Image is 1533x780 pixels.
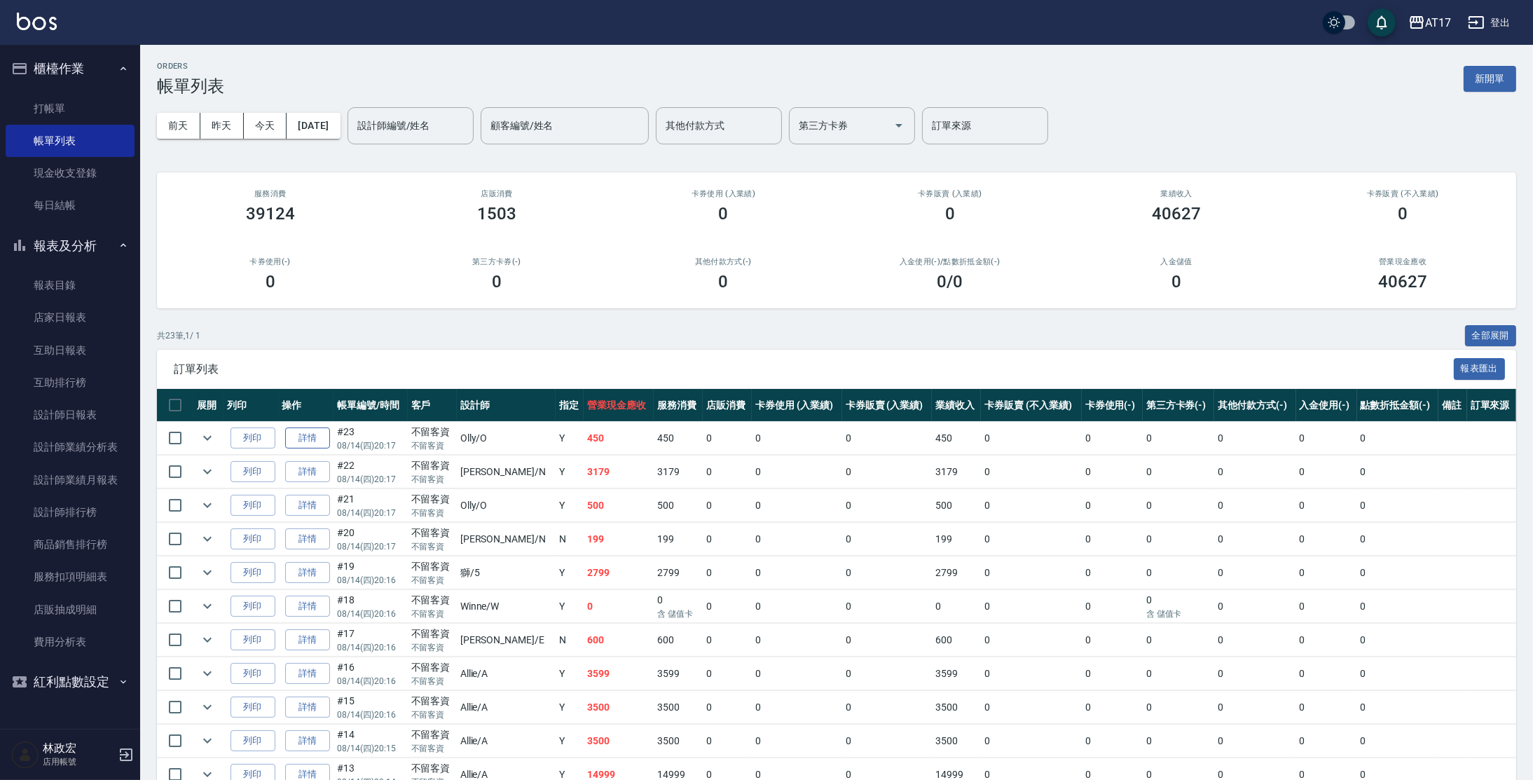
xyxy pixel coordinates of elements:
td: 500 [654,489,703,522]
p: 08/14 (四) 20:16 [337,675,404,687]
button: expand row [197,562,218,583]
a: 店家日報表 [6,301,135,334]
a: 商品銷售排行榜 [6,528,135,561]
th: 入金使用(-) [1296,389,1357,422]
th: 操作 [279,389,334,422]
td: 0 [842,725,932,758]
div: 不留客資 [411,694,453,709]
th: 第三方卡券(-) [1143,389,1214,422]
td: 0 [1214,624,1296,657]
td: Y [556,725,584,758]
button: Open [888,114,910,137]
td: 3500 [932,691,981,724]
td: 0 [842,691,932,724]
td: #17 [334,624,407,657]
td: Allie /A [457,725,556,758]
td: Y [556,657,584,690]
td: 600 [584,624,654,657]
p: 不留客資 [411,675,453,687]
td: Y [556,422,584,455]
th: 訂單來源 [1467,389,1516,422]
th: 卡券販賣 (入業績) [842,389,932,422]
td: 600 [654,624,703,657]
button: 列印 [231,461,275,483]
td: 0 [752,422,841,455]
td: Allie /A [457,691,556,724]
img: Logo [17,13,57,30]
p: 不留客資 [411,540,453,553]
td: N [556,523,584,556]
button: expand row [197,461,218,482]
h3: 40627 [1152,204,1201,224]
h3: 0 [1398,204,1408,224]
td: 3599 [584,657,654,690]
button: 列印 [231,730,275,752]
td: 0 [752,657,841,690]
a: 設計師業績分析表 [6,431,135,463]
td: 0 [1357,624,1439,657]
h2: 卡券販賣 (入業績) [853,189,1046,198]
td: 0 [1143,725,1214,758]
th: 業績收入 [932,389,981,422]
td: 0 [1143,556,1214,589]
a: 詳情 [285,528,330,550]
img: Person [11,741,39,769]
button: expand row [197,495,218,516]
td: 199 [932,523,981,556]
td: 0 [1357,456,1439,488]
td: [PERSON_NAME] /E [457,624,556,657]
a: 設計師業績月報表 [6,464,135,496]
td: 0 [703,657,752,690]
div: AT17 [1425,14,1451,32]
button: [DATE] [287,113,340,139]
h2: 卡券使用 (入業績) [627,189,820,198]
button: expand row [197,427,218,449]
button: expand row [197,697,218,718]
td: 獅 /5 [457,556,556,589]
p: 不留客資 [411,473,453,486]
td: 0 [703,556,752,589]
h3: 1503 [477,204,516,224]
a: 詳情 [285,461,330,483]
p: 不留客資 [411,574,453,587]
td: 450 [654,422,703,455]
td: #22 [334,456,407,488]
h3: 0 [266,272,275,292]
a: 設計師排行榜 [6,496,135,528]
button: 列印 [231,596,275,617]
td: 0 [1143,590,1214,623]
td: 0 [1214,657,1296,690]
td: 600 [932,624,981,657]
button: 列印 [231,528,275,550]
td: 0 [842,489,932,522]
td: 0 [981,523,1081,556]
td: 0 [981,624,1081,657]
td: 0 [752,590,841,623]
h2: ORDERS [157,62,224,71]
h2: 其他付款方式(-) [627,257,820,266]
td: #18 [334,590,407,623]
td: 0 [1357,590,1439,623]
h3: 0 [718,272,728,292]
p: 08/14 (四) 20:17 [337,507,404,519]
button: 列印 [231,495,275,516]
td: 0 [842,456,932,488]
td: 0 [1296,590,1357,623]
td: #23 [334,422,407,455]
td: 0 [752,624,841,657]
h3: 服務消費 [174,189,366,198]
h3: 0 [1171,272,1181,292]
td: 0 [1296,691,1357,724]
a: 報表匯出 [1454,362,1506,375]
th: 客戶 [408,389,457,422]
td: 0 [703,523,752,556]
td: 0 [1143,657,1214,690]
h2: 入金儲值 [1080,257,1272,266]
button: 登出 [1462,10,1516,36]
th: 卡券使用(-) [1082,389,1143,422]
button: 前天 [157,113,200,139]
p: 不留客資 [411,709,453,721]
td: 0 [1214,556,1296,589]
td: [PERSON_NAME] /N [457,523,556,556]
div: 不留客資 [411,727,453,742]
